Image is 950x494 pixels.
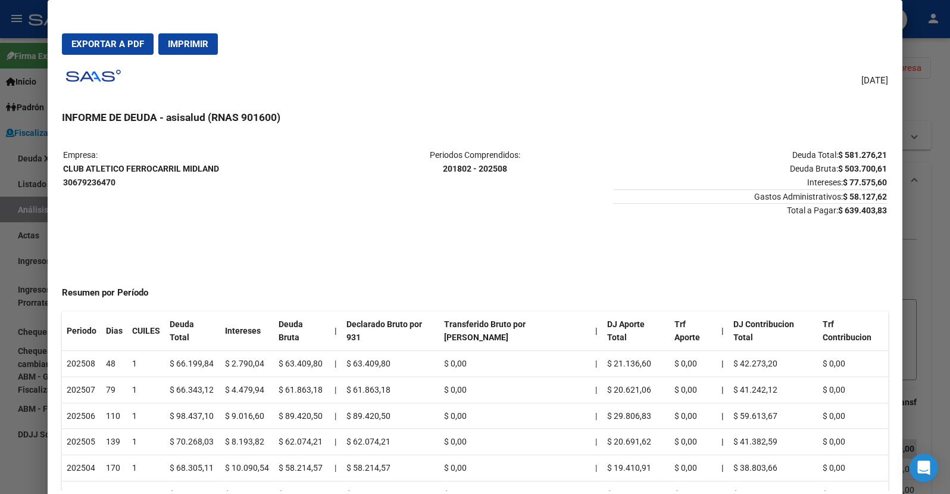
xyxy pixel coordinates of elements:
[670,455,717,481] td: $ 0,00
[342,455,439,481] td: $ 58.214,57
[62,312,101,351] th: Periodo
[101,351,127,377] td: 48
[342,429,439,455] td: $ 62.074,21
[101,377,127,403] td: 79
[62,351,101,377] td: 202508
[127,377,165,403] td: 1
[439,455,590,481] td: $ 0,00
[590,455,602,481] td: |
[670,377,717,403] td: $ 0,00
[439,377,590,403] td: $ 0,00
[101,455,127,481] td: 170
[613,148,887,189] p: Deuda Total: Deuda Bruta: Intereses:
[729,351,818,377] td: $ 42.273,20
[71,39,144,49] span: Exportar a PDF
[330,351,342,377] td: |
[220,455,274,481] td: $ 10.090,54
[63,164,219,187] strong: CLUB ATLETICO FERROCARRIL MIDLAND 30679236470
[165,403,220,429] td: $ 98.437,10
[220,429,274,455] td: $ 8.193,82
[330,403,342,429] td: |
[330,429,342,455] td: |
[342,312,439,351] th: Declarado Bruto por 931
[274,351,330,377] td: $ 63.409,80
[62,455,101,481] td: 202504
[62,377,101,403] td: 202507
[127,455,165,481] td: 1
[274,429,330,455] td: $ 62.074,21
[717,351,729,377] th: |
[590,312,602,351] th: |
[590,377,602,403] td: |
[127,403,165,429] td: 1
[602,429,670,455] td: $ 20.691,62
[338,148,612,176] p: Periodos Comprendidos:
[220,351,274,377] td: $ 2.790,04
[910,453,938,482] div: Open Intercom Messenger
[670,403,717,429] td: $ 0,00
[101,312,127,351] th: Dias
[602,312,670,351] th: DJ Aporte Total
[165,455,220,481] td: $ 68.305,11
[330,377,342,403] td: |
[101,429,127,455] td: 139
[439,351,590,377] td: $ 0,00
[62,403,101,429] td: 202506
[342,351,439,377] td: $ 63.409,80
[717,377,729,403] th: |
[443,164,507,173] strong: 201802 - 202508
[590,403,602,429] td: |
[729,377,818,403] td: $ 41.242,12
[158,33,218,55] button: Imprimir
[165,312,220,351] th: Deuda Total
[165,429,220,455] td: $ 70.268,03
[843,192,887,201] strong: $ 58.127,62
[62,429,101,455] td: 202505
[838,150,887,160] strong: $ 581.276,21
[330,312,342,351] th: |
[330,455,342,481] td: |
[717,312,729,351] th: |
[127,312,165,351] th: CUILES
[670,312,717,351] th: Trf Aporte
[602,403,670,429] td: $ 29.806,83
[670,429,717,455] td: $ 0,00
[168,39,208,49] span: Imprimir
[274,403,330,429] td: $ 89.420,50
[729,429,818,455] td: $ 41.382,59
[220,312,274,351] th: Intereses
[717,429,729,455] th: |
[729,312,818,351] th: DJ Contribucion Total
[613,203,887,215] span: Total a Pagar:
[439,429,590,455] td: $ 0,00
[165,351,220,377] td: $ 66.199,84
[439,403,590,429] td: $ 0,00
[62,110,888,125] h3: INFORME DE DEUDA - asisalud (RNAS 901600)
[127,351,165,377] td: 1
[101,403,127,429] td: 110
[818,312,888,351] th: Trf Contribucion
[861,74,888,88] span: [DATE]
[717,455,729,481] th: |
[838,206,887,215] strong: $ 639.403,83
[818,455,888,481] td: $ 0,00
[602,377,670,403] td: $ 20.621,06
[274,377,330,403] td: $ 61.863,18
[342,403,439,429] td: $ 89.420,50
[165,377,220,403] td: $ 66.343,12
[342,377,439,403] td: $ 61.863,18
[613,189,887,201] span: Gastos Administrativos:
[220,377,274,403] td: $ 4.479,94
[220,403,274,429] td: $ 9.016,60
[274,455,330,481] td: $ 58.214,57
[818,377,888,403] td: $ 0,00
[838,164,887,173] strong: $ 503.700,61
[439,312,590,351] th: Transferido Bruto por [PERSON_NAME]
[590,351,602,377] td: |
[818,403,888,429] td: $ 0,00
[127,429,165,455] td: 1
[717,403,729,429] th: |
[590,429,602,455] td: |
[62,286,888,300] h4: Resumen por Período
[729,403,818,429] td: $ 59.613,67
